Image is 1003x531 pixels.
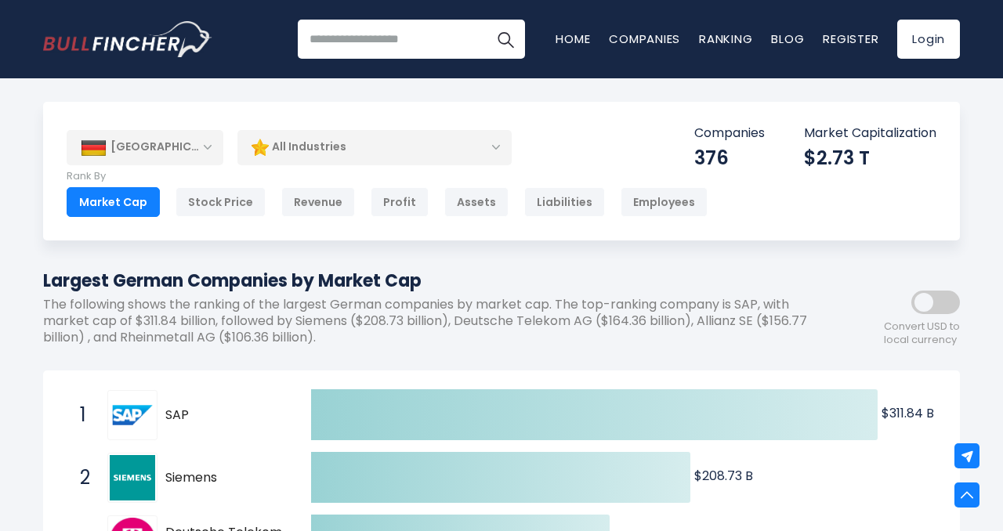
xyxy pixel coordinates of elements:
div: All Industries [237,129,512,165]
div: Stock Price [176,187,266,217]
img: Siemens [110,455,155,500]
span: 2 [72,464,88,491]
p: Companies [694,125,765,142]
a: Home [556,31,590,47]
div: Profit [371,187,429,217]
span: Siemens [165,470,284,486]
p: The following shows the ranking of the largest German companies by market cap. The top-ranking co... [43,297,819,345]
h1: Largest German Companies by Market Cap [43,268,819,294]
a: Go to homepage [43,21,212,57]
div: 376 [694,146,765,170]
span: SAP [165,407,284,424]
p: Rank By [67,170,708,183]
a: Register [823,31,878,47]
img: SAP [110,392,155,438]
div: Employees [621,187,708,217]
div: [GEOGRAPHIC_DATA] [67,130,223,164]
div: Market Cap [67,187,160,217]
img: Bullfincher logo [43,21,212,57]
span: 1 [72,402,88,428]
div: Revenue [281,187,355,217]
a: Ranking [699,31,752,47]
button: Search [486,20,525,59]
p: Market Capitalization [804,125,936,142]
div: $2.73 T [804,146,936,170]
text: $311.84 B [882,404,934,422]
a: Login [897,20,960,59]
div: Liabilities [524,187,605,217]
a: Blog [771,31,804,47]
a: Companies [609,31,680,47]
div: Assets [444,187,509,217]
span: Convert USD to local currency [884,320,960,347]
text: $208.73 B [694,467,753,485]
